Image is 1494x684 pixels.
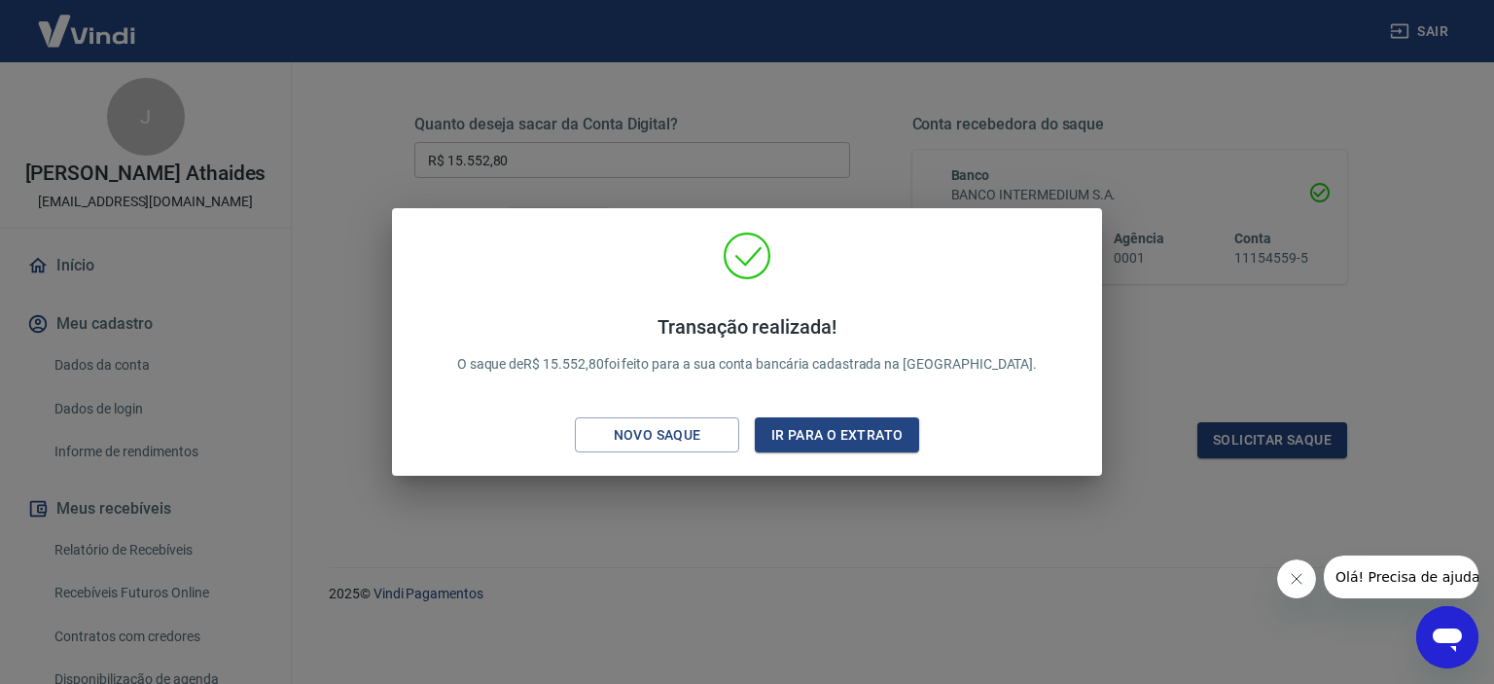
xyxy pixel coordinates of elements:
[1324,556,1478,598] iframe: Mensagem da empresa
[575,417,739,453] button: Novo saque
[755,417,919,453] button: Ir para o extrato
[590,423,725,448] div: Novo saque
[1277,559,1316,598] iframe: Fechar mensagem
[12,14,163,29] span: Olá! Precisa de ajuda?
[457,315,1038,375] p: O saque de R$ 15.552,80 foi feito para a sua conta bancária cadastrada na [GEOGRAPHIC_DATA].
[1416,606,1478,668] iframe: Botão para abrir a janela de mensagens
[457,315,1038,339] h4: Transação realizada!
